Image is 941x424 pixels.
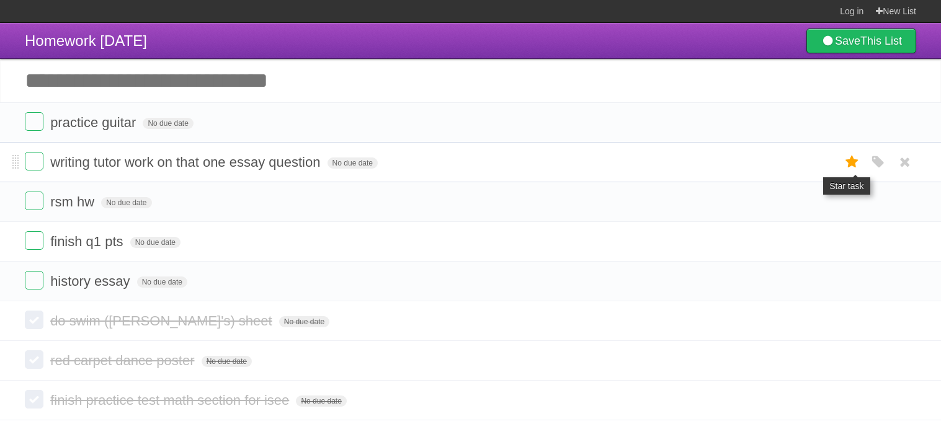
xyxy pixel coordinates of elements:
[25,350,43,369] label: Done
[279,316,329,327] span: No due date
[25,112,43,131] label: Done
[25,32,147,49] span: Homework [DATE]
[143,118,193,129] span: No due date
[25,231,43,250] label: Done
[101,197,151,208] span: No due date
[137,276,187,288] span: No due date
[50,313,275,329] span: do swim ([PERSON_NAME]'s) sheet
[860,35,902,47] b: This List
[50,273,133,289] span: history essay
[50,353,197,368] span: red carpet dance poster
[25,311,43,329] label: Done
[50,234,126,249] span: finish q1 pts
[25,271,43,289] label: Done
[25,152,43,170] label: Done
[806,29,916,53] a: SaveThis List
[202,356,252,367] span: No due date
[328,157,378,169] span: No due date
[841,152,864,172] label: Star task
[50,115,139,130] span: practice guitar
[25,192,43,210] label: Done
[130,237,181,248] span: No due date
[50,194,97,210] span: rsm hw
[25,390,43,409] label: Done
[50,392,292,408] span: finish practice test math section for isee
[50,154,323,170] span: writing tutor work on that one essay question
[296,395,346,407] span: No due date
